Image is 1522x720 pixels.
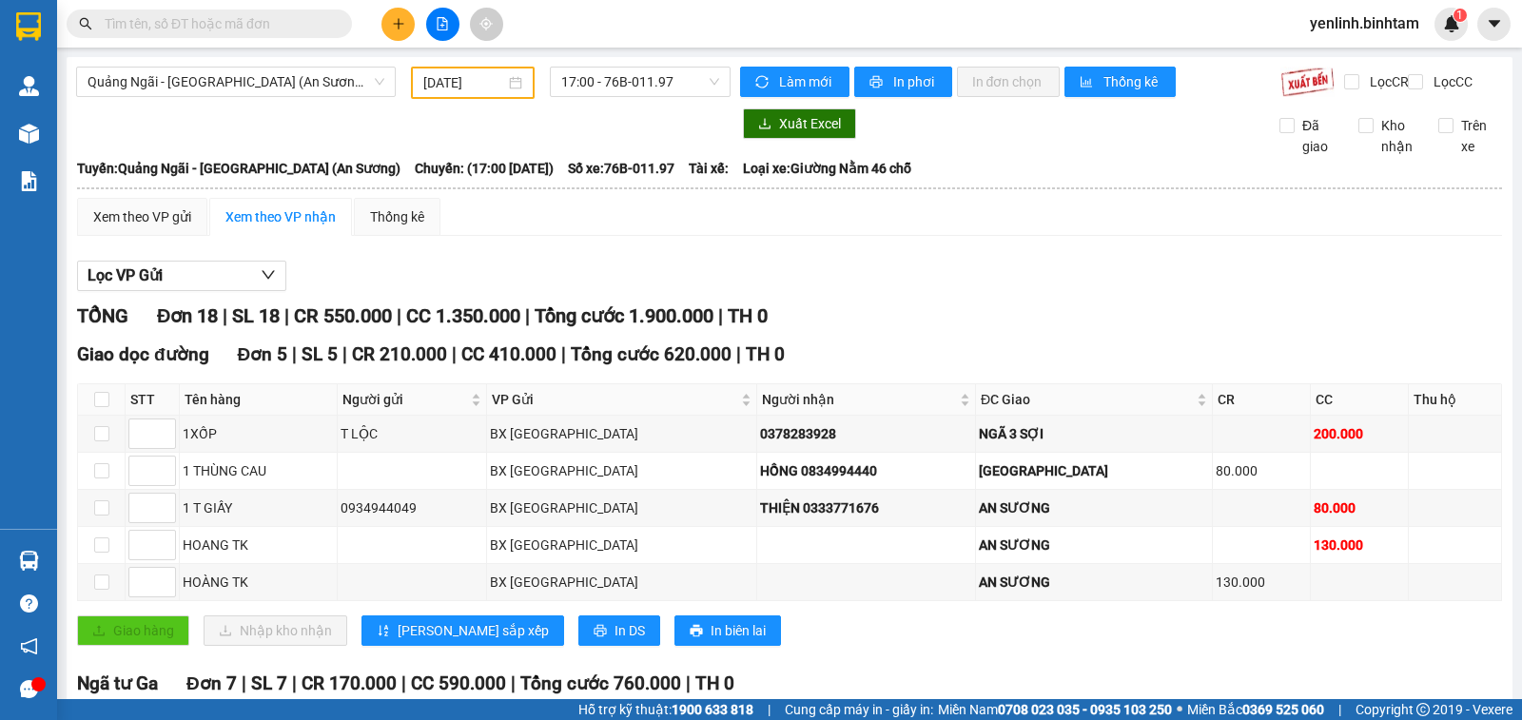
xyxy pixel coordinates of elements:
[979,535,1209,555] div: AN SƯƠNG
[998,702,1172,717] strong: 0708 023 035 - 0935 103 250
[1362,71,1412,92] span: Lọc CR
[183,423,334,444] div: 1XỐP
[294,304,392,327] span: CR 550.000
[77,304,128,327] span: TỔNG
[785,699,933,720] span: Cung cấp máy in - giấy in:
[88,68,384,96] span: Quảng Ngãi - Sài Gòn (An Sương)
[284,304,289,327] span: |
[1216,572,1307,593] div: 130.000
[762,389,956,410] span: Người nhận
[736,343,741,365] span: |
[979,572,1209,593] div: AN SƯƠNG
[869,75,886,90] span: printer
[302,343,338,365] span: SL 5
[88,263,163,287] span: Lọc VP Gửi
[183,460,334,481] div: 1 THÙNG CAU
[423,72,506,93] input: 13/08/2025
[490,535,753,555] div: BX [GEOGRAPHIC_DATA]
[1080,75,1096,90] span: bar-chart
[520,672,681,694] span: Tổng cước 760.000
[760,423,972,444] div: 0378283928
[261,267,276,282] span: down
[19,171,39,191] img: solution-icon
[490,497,753,518] div: BX [GEOGRAPHIC_DATA]
[370,206,424,227] div: Thống kê
[743,108,856,139] button: downloadXuất Excel
[105,13,329,34] input: Tìm tên, số ĐT hoặc mã đơn
[20,594,38,613] span: question-circle
[689,158,729,179] span: Tài xế:
[183,572,334,593] div: HOÀNG TK
[341,497,483,518] div: 0934944049
[594,624,607,639] span: printer
[490,423,753,444] div: BX [GEOGRAPHIC_DATA]
[1443,15,1460,32] img: icon-new-feature
[20,680,38,698] span: message
[183,535,334,555] div: HOANG TK
[361,615,564,646] button: sort-ascending[PERSON_NAME] sắp xếp
[760,460,972,481] div: HỒNG 0834994440
[487,490,757,527] td: BX Quảng Ngãi
[1456,9,1463,22] span: 1
[615,620,645,641] span: In DS
[743,158,911,179] span: Loại xe: Giường Nằm 46 chỗ
[77,161,400,176] b: Tuyến: Quảng Ngãi - [GEOGRAPHIC_DATA] (An Sương)
[377,624,390,639] span: sort-ascending
[568,158,674,179] span: Số xe: 76B-011.97
[77,615,189,646] button: uploadGiao hàng
[461,343,556,365] span: CC 410.000
[674,615,781,646] button: printerIn biên lai
[426,8,459,41] button: file-add
[19,551,39,571] img: warehouse-icon
[19,124,39,144] img: warehouse-icon
[411,672,506,694] span: CC 590.000
[535,304,713,327] span: Tổng cước 1.900.000
[561,343,566,365] span: |
[728,304,768,327] span: TH 0
[77,672,158,694] span: Ngã tư Ga
[342,389,467,410] span: Người gửi
[77,343,209,365] span: Giao dọc đường
[251,672,287,694] span: SL 7
[490,572,753,593] div: BX [GEOGRAPHIC_DATA]
[487,564,757,601] td: BX Quảng Ngãi
[1409,384,1502,416] th: Thu hộ
[242,672,246,694] span: |
[746,343,785,365] span: TH 0
[401,672,406,694] span: |
[1314,497,1405,518] div: 80.000
[690,624,703,639] span: printer
[1314,423,1405,444] div: 200.000
[1177,706,1182,713] span: ⚪️
[341,423,483,444] div: T LỘC
[768,699,771,720] span: |
[979,423,1209,444] div: NGÃ 3 SỢI
[342,343,347,365] span: |
[452,343,457,365] span: |
[157,304,218,327] span: Đơn 18
[381,8,415,41] button: plus
[180,384,338,416] th: Tên hàng
[525,304,530,327] span: |
[758,117,771,132] span: download
[1374,115,1423,157] span: Kho nhận
[487,527,757,564] td: BX Quảng Ngãi
[1213,384,1311,416] th: CR
[938,699,1172,720] span: Miền Nam
[686,672,691,694] span: |
[854,67,952,97] button: printerIn phơi
[292,343,297,365] span: |
[1280,67,1335,97] img: 9k=
[204,615,347,646] button: downloadNhập kho nhận
[223,304,227,327] span: |
[979,497,1209,518] div: AN SƯƠNG
[760,497,972,518] div: THIỆN 0333771676
[1064,67,1176,97] button: bar-chartThống kê
[981,389,1193,410] span: ĐC Giao
[779,71,834,92] span: Làm mới
[20,637,38,655] span: notification
[740,67,849,97] button: syncLàm mới
[487,453,757,490] td: BX Quảng Ngãi
[1103,71,1161,92] span: Thống kê
[1416,703,1430,716] span: copyright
